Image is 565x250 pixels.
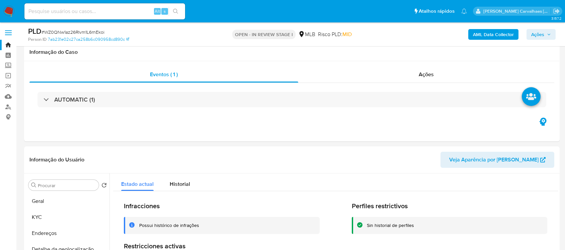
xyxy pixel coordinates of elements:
button: AML Data Collector [468,29,518,40]
span: Alt [155,8,160,14]
button: search-icon [169,7,182,16]
div: MLB [298,31,315,38]
button: Ações [527,29,556,40]
button: Endereços [26,225,109,241]
span: Eventos ( 1 ) [150,71,178,78]
a: 7ab231e02c27ca258b6c090958cd890c [48,36,129,42]
div: AUTOMATIC (1) [37,92,546,107]
button: Veja Aparência por [PERSON_NAME] [440,152,554,168]
p: OPEN - IN REVIEW STAGE I [232,30,296,39]
input: Procurar [38,182,96,189]
span: s [164,8,166,14]
b: PLD [28,26,42,36]
input: Pesquise usuários ou casos... [24,7,185,16]
span: Ações [531,29,544,40]
h3: AUTOMATIC (1) [54,96,95,103]
h1: Informação do Usuário [29,156,84,163]
button: Geral [26,193,109,209]
button: Retornar ao pedido padrão [101,182,107,190]
span: Risco PLD: [318,31,352,38]
b: Person ID [28,36,47,42]
span: Ações [419,71,434,78]
button: KYC [26,209,109,225]
span: MID [342,30,352,38]
span: Veja Aparência por [PERSON_NAME] [449,152,539,168]
button: Procurar [31,182,36,188]
a: Notificações [461,8,467,14]
span: # WZ0QNw1az26RIvm1L6rnEkoi [42,29,104,35]
p: sara.carvalhaes@mercadopago.com.br [483,8,551,14]
a: Sair [553,8,560,15]
h1: Informação do Caso [29,49,554,55]
span: Atalhos rápidos [419,8,455,15]
b: AML Data Collector [473,29,514,40]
